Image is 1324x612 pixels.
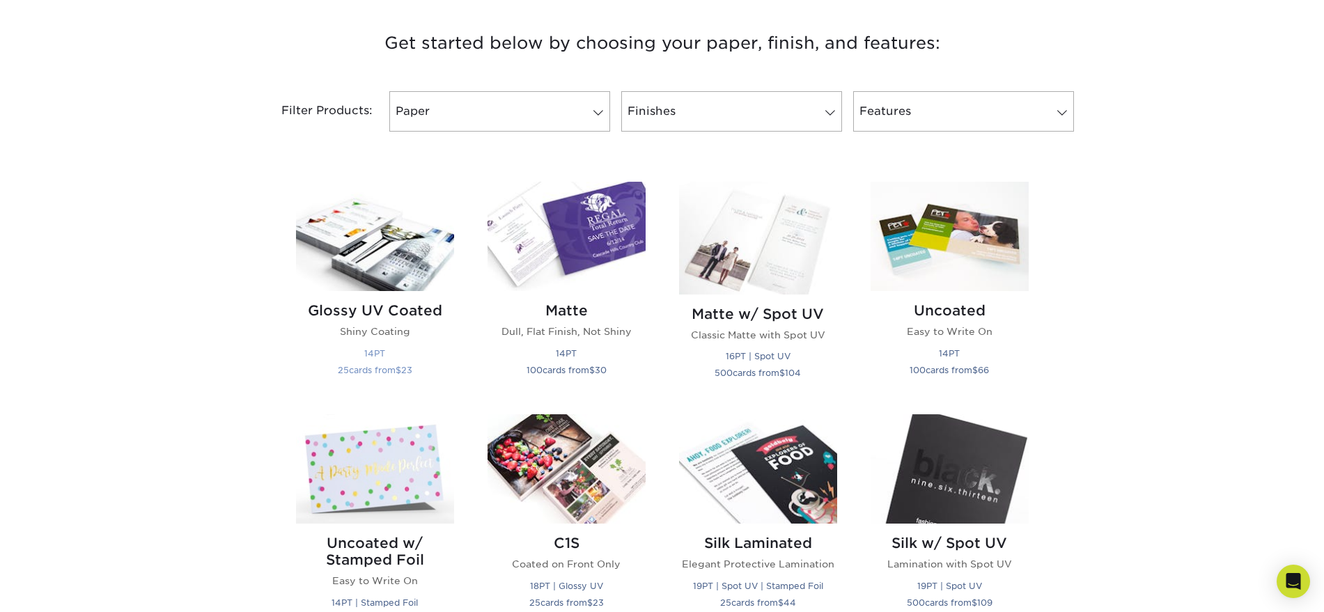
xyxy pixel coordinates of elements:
small: 14PT [939,348,960,359]
h2: Uncoated w/ Stamped Foil [296,535,454,568]
span: 109 [977,597,992,608]
span: $ [778,597,784,608]
img: Matte w/ Spot UV Postcards [679,182,837,295]
p: Classic Matte with Spot UV [679,328,837,342]
div: Filter Products: [244,91,384,132]
h2: Silk w/ Spot UV [871,535,1029,551]
span: 500 [907,597,925,608]
small: 16PT | Spot UV [726,351,790,361]
p: Dull, Flat Finish, Not Shiny [488,324,646,338]
span: 25 [338,365,349,375]
img: Uncoated w/ Stamped Foil Postcards [296,414,454,524]
h2: Matte [488,302,646,319]
small: 14PT [556,348,577,359]
small: 19PT | Spot UV | Stamped Foil [693,581,823,591]
img: C1S Postcards [488,414,646,524]
span: 100 [910,365,926,375]
span: $ [779,368,785,378]
p: Easy to Write On [296,574,454,588]
small: cards from [910,365,989,375]
h3: Get started below by choosing your paper, finish, and features: [255,12,1070,74]
span: 44 [784,597,796,608]
a: Matte w/ Spot UV Postcards Matte w/ Spot UV Classic Matte with Spot UV 16PT | Spot UV 500cards fr... [679,182,837,398]
span: 23 [593,597,604,608]
img: Silk Laminated Postcards [679,414,837,524]
span: 500 [715,368,733,378]
small: 14PT [364,348,385,359]
small: 19PT | Spot UV [917,581,982,591]
h2: Silk Laminated [679,535,837,551]
span: $ [972,597,977,608]
small: cards from [527,365,607,375]
a: Features [853,91,1074,132]
p: Elegant Protective Lamination [679,557,837,571]
span: 30 [595,365,607,375]
span: 25 [720,597,731,608]
span: 66 [978,365,989,375]
span: $ [972,365,978,375]
h2: Matte w/ Spot UV [679,306,837,322]
a: Paper [389,91,610,132]
h2: Uncoated [871,302,1029,319]
span: $ [587,597,593,608]
small: 18PT | Glossy UV [530,581,603,591]
small: cards from [715,368,801,378]
p: Coated on Front Only [488,557,646,571]
img: Glossy UV Coated Postcards [296,182,454,291]
span: 25 [529,597,540,608]
span: $ [589,365,595,375]
div: Open Intercom Messenger [1277,565,1310,598]
h2: Glossy UV Coated [296,302,454,319]
small: cards from [720,597,796,608]
a: Uncoated Postcards Uncoated Easy to Write On 14PT 100cards from$66 [871,182,1029,398]
p: Lamination with Spot UV [871,557,1029,571]
small: cards from [338,365,412,375]
small: cards from [907,597,992,608]
span: $ [396,365,401,375]
small: cards from [529,597,604,608]
img: Uncoated Postcards [871,182,1029,291]
span: 104 [785,368,801,378]
img: Silk w/ Spot UV Postcards [871,414,1029,524]
p: Easy to Write On [871,324,1029,338]
img: Matte Postcards [488,182,646,291]
span: 100 [527,365,543,375]
p: Shiny Coating [296,324,454,338]
small: 14PT | Stamped Foil [332,597,418,608]
a: Finishes [621,91,842,132]
a: Glossy UV Coated Postcards Glossy UV Coated Shiny Coating 14PT 25cards from$23 [296,182,454,398]
span: 23 [401,365,412,375]
h2: C1S [488,535,646,551]
a: Matte Postcards Matte Dull, Flat Finish, Not Shiny 14PT 100cards from$30 [488,182,646,398]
